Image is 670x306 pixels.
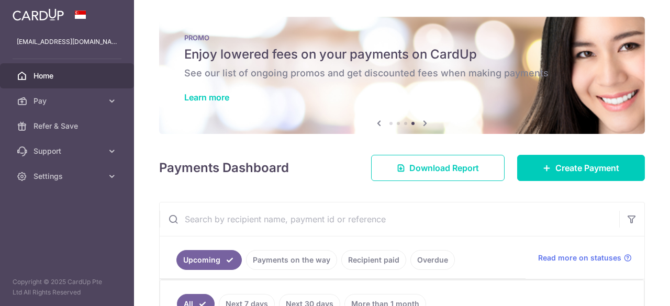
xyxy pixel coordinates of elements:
[517,155,645,181] a: Create Payment
[184,67,620,80] h6: See our list of ongoing promos and get discounted fees when making payments
[184,92,229,103] a: Learn more
[409,162,479,174] span: Download Report
[33,71,103,81] span: Home
[33,146,103,156] span: Support
[160,202,619,236] input: Search by recipient name, payment id or reference
[176,250,242,270] a: Upcoming
[33,96,103,106] span: Pay
[410,250,455,270] a: Overdue
[33,171,103,182] span: Settings
[13,8,64,21] img: CardUp
[159,17,645,134] img: Latest Promos banner
[555,162,619,174] span: Create Payment
[33,121,103,131] span: Refer & Save
[17,37,117,47] p: [EMAIL_ADDRESS][DOMAIN_NAME]
[184,46,620,63] h5: Enjoy lowered fees on your payments on CardUp
[159,158,289,177] h4: Payments Dashboard
[184,33,620,42] p: PROMO
[538,253,632,263] a: Read more on statuses
[246,250,337,270] a: Payments on the way
[603,275,660,301] iframe: Opens a widget where you can find more information
[538,253,621,263] span: Read more on statuses
[341,250,406,270] a: Recipient paid
[371,155,505,181] a: Download Report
